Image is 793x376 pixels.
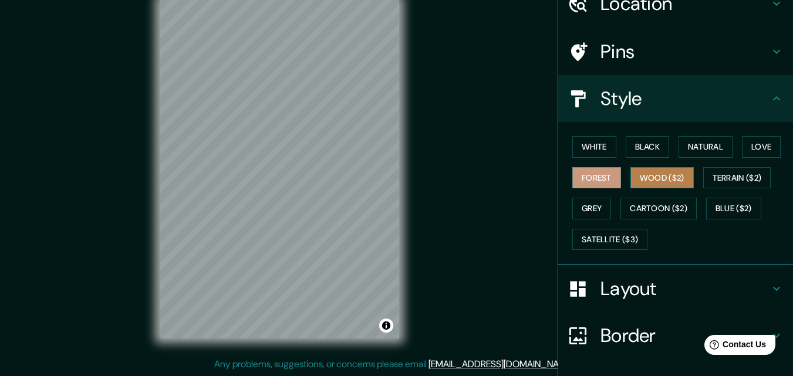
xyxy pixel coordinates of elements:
[689,330,780,363] iframe: Help widget launcher
[600,40,770,63] h4: Pins
[558,75,793,122] div: Style
[679,136,733,158] button: Natural
[630,167,694,189] button: Wood ($2)
[600,277,770,300] h4: Layout
[572,229,647,250] button: Satellite ($3)
[626,136,670,158] button: Black
[558,312,793,359] div: Border
[572,136,616,158] button: White
[600,324,770,347] h4: Border
[620,198,697,219] button: Cartoon ($2)
[742,136,781,158] button: Love
[600,87,770,110] h4: Style
[379,319,393,333] button: Toggle attribution
[558,28,793,75] div: Pins
[706,198,761,219] button: Blue ($2)
[703,167,771,189] button: Terrain ($2)
[214,357,575,371] p: Any problems, suggestions, or concerns please email .
[558,265,793,312] div: Layout
[428,358,573,370] a: [EMAIL_ADDRESS][DOMAIN_NAME]
[572,167,621,189] button: Forest
[572,198,611,219] button: Grey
